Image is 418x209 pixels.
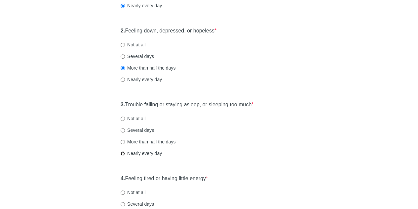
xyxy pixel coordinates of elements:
[121,66,125,70] input: More than half the days
[121,189,145,196] label: Not at all
[121,117,125,121] input: Not at all
[121,53,154,60] label: Several days
[121,201,154,207] label: Several days
[121,150,162,157] label: Nearly every day
[121,190,125,195] input: Not at all
[121,4,125,8] input: Nearly every day
[121,65,175,71] label: More than half the days
[121,78,125,82] input: Nearly every day
[121,54,125,59] input: Several days
[121,115,145,122] label: Not at all
[121,101,253,109] label: Trouble falling or staying asleep, or sleeping too much
[121,202,125,206] input: Several days
[121,27,216,35] label: Feeling down, depressed, or hopeless
[121,76,162,83] label: Nearly every day
[121,41,145,48] label: Not at all
[121,2,162,9] label: Nearly every day
[121,140,125,144] input: More than half the days
[121,176,125,181] strong: 4.
[121,138,175,145] label: More than half the days
[121,151,125,156] input: Nearly every day
[121,43,125,47] input: Not at all
[121,102,125,107] strong: 3.
[121,175,208,183] label: Feeling tired or having little energy
[121,127,154,133] label: Several days
[121,28,125,33] strong: 2.
[121,128,125,132] input: Several days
